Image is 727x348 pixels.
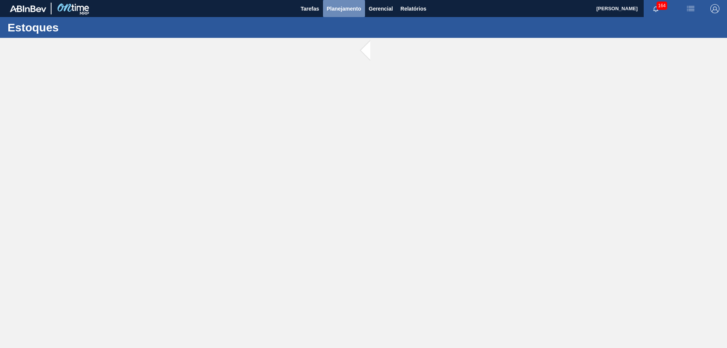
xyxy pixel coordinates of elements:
img: Logout [710,4,719,13]
span: Tarefas [301,4,319,13]
h1: Estoques [8,23,142,32]
span: Planejamento [327,4,361,13]
span: Gerencial [369,4,393,13]
span: Relatórios [401,4,426,13]
button: Notificações [644,3,668,14]
img: userActions [686,4,695,13]
span: 164 [657,2,667,10]
img: TNhmsLtSVTkK8tSr43FrP2fwEKptu5GPRR3wAAAABJRU5ErkJggg== [10,5,46,12]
